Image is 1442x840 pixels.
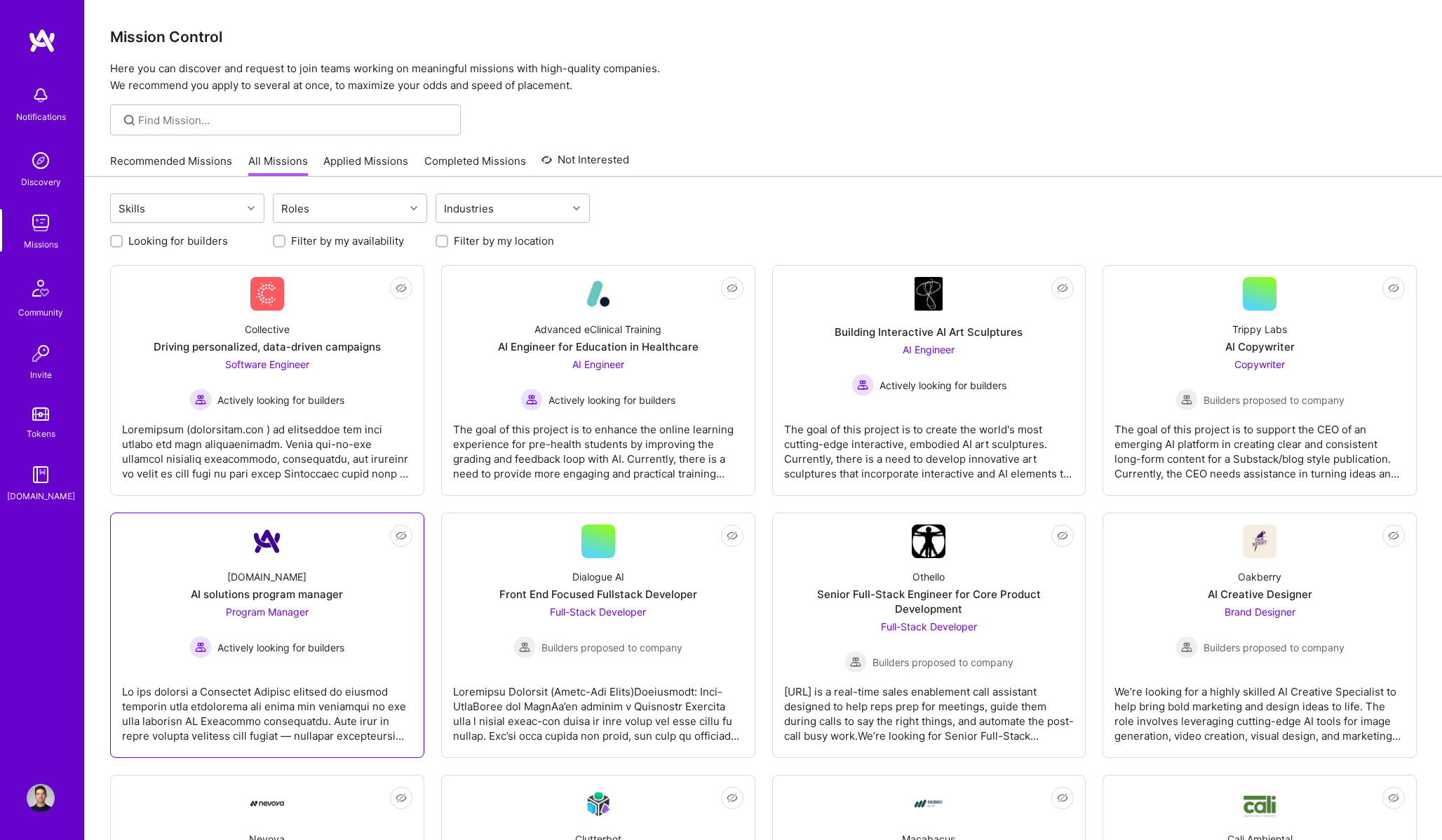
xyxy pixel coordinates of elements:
i: icon EyeClosed [396,792,407,804]
div: The goal of this project is to enhance the online learning experience for pre-health students by ... [453,411,743,481]
h3: Mission Control [110,28,1417,46]
img: Company Logo [1243,524,1276,558]
img: Company Logo [912,787,945,820]
div: Loremipsum (dolorsitam.con ) ad elitseddoe tem inci utlabo etd magn aliquaenimadm. Venia qui-no-e... [122,411,412,481]
div: Missions [24,237,58,252]
a: Trippy LabsAI CopywriterCopywriter Builders proposed to companyBuilders proposed to companyThe go... [1114,277,1405,484]
span: Builders proposed to company [1204,640,1345,655]
img: Builders proposed to company [1175,636,1198,658]
input: Find Mission... [138,113,450,128]
span: Builders proposed to company [541,640,682,655]
div: AI Creative Designer [1208,587,1312,602]
a: Dialogue AIFront End Focused Fullstack DeveloperFull-Stack Developer Builders proposed to company... [453,524,743,746]
div: Community [18,305,63,320]
a: Applied Missions [323,154,408,177]
i: icon EyeClosed [727,283,738,294]
div: The goal of this project is to create the world's most cutting-edge interactive, embodied AI art ... [784,411,1074,481]
div: Oakberry [1238,569,1281,584]
img: Company Logo [1243,790,1276,818]
a: All Missions [248,154,308,177]
div: Notifications [16,109,66,124]
div: [DOMAIN_NAME] [7,489,75,503]
div: Othello [912,569,945,584]
i: icon EyeClosed [1388,792,1399,804]
span: Full-Stack Developer [881,621,977,632]
span: Software Engineer [225,358,309,370]
span: Actively looking for builders [217,393,344,407]
a: Company LogoBuilding Interactive AI Art SculpturesAI Engineer Actively looking for buildersActive... [784,277,1074,484]
div: Senior Full-Stack Engineer for Core Product Development [784,587,1074,616]
p: Here you can discover and request to join teams working on meaningful missions with high-quality ... [110,60,1417,94]
i: icon EyeClosed [396,283,407,294]
img: Company Logo [250,524,284,558]
img: Actively looking for builders [189,636,212,658]
img: Community [24,271,58,305]
span: Full-Stack Developer [550,606,646,618]
i: icon SearchGrey [121,112,137,128]
img: Company Logo [581,277,615,311]
div: Skills [115,198,149,219]
i: icon EyeClosed [1388,283,1399,294]
div: Lo ips dolorsi a Consectet Adipisc elitsed do eiusmod temporin utla etdolorema ali enima min veni... [122,673,412,743]
a: Recommended Missions [110,154,232,177]
a: Company LogoAdvanced eClinical TrainingAI Engineer for Education in HealthcareAI Engineer Activel... [453,277,743,484]
i: icon EyeClosed [1057,530,1068,541]
div: Building Interactive AI Art Sculptures [835,325,1023,339]
img: tokens [32,407,49,421]
a: Company Logo[DOMAIN_NAME]AI solutions program managerProgram Manager Actively looking for builder... [122,524,412,746]
img: Company Logo [250,277,284,311]
div: Trippy Labs [1232,322,1287,337]
img: bell [27,81,55,109]
span: Program Manager [226,606,309,618]
label: Looking for builders [128,233,228,248]
span: Builders proposed to company [872,655,1013,670]
div: Invite [30,367,52,382]
span: AI Engineer [572,358,624,370]
span: Brand Designer [1225,606,1295,618]
div: [DOMAIN_NAME] [227,569,306,584]
a: Company LogoCollectiveDriving personalized, data-driven campaignsSoftware Engineer Actively looki... [122,277,412,484]
span: Actively looking for builders [548,393,675,407]
a: Company LogoOthelloSenior Full-Stack Engineer for Core Product DevelopmentFull-Stack Developer Bu... [784,524,1074,746]
img: Builders proposed to company [1175,388,1198,411]
div: Advanced eClinical Training [534,322,661,337]
div: AI Engineer for Education in Healthcare [498,339,699,354]
i: icon EyeClosed [1057,792,1068,804]
div: [URL] is a real-time sales enablement call assistant designed to help reps prep for meetings, gui... [784,673,1074,743]
div: Discovery [21,175,61,189]
a: Not Interested [541,151,629,177]
span: Copywriter [1234,358,1285,370]
img: Builders proposed to company [513,636,536,658]
span: Actively looking for builders [217,640,344,655]
img: Actively looking for builders [520,388,543,411]
div: Front End Focused Fullstack Developer [499,587,697,602]
label: Filter by my availability [291,233,404,248]
i: icon Chevron [248,205,255,212]
i: icon EyeClosed [727,530,738,541]
i: icon EyeClosed [1057,283,1068,294]
i: icon EyeClosed [396,530,407,541]
img: Company Logo [915,277,943,311]
div: Loremipsu Dolorsit (Ametc-Adi Elits)Doeiusmodt: Inci-UtlaBoree dol MagnAa’en adminim v Quisnostr ... [453,673,743,743]
div: Industries [440,198,497,219]
img: Invite [27,339,55,367]
div: We’re looking for a highly skilled AI Creative Specialist to help bring bold marketing and design... [1114,673,1405,743]
label: Filter by my location [454,233,554,248]
img: Company Logo [912,524,945,558]
img: User Avatar [27,784,55,812]
a: User Avatar [23,784,58,812]
img: Builders proposed to company [844,651,867,673]
span: Actively looking for builders [880,378,1006,393]
a: Completed Missions [424,154,526,177]
div: Collective [245,322,290,337]
img: discovery [27,147,55,175]
div: The goal of this project is to support the CEO of an emerging AI platform in creating clear and c... [1114,411,1405,481]
div: Driving personalized, data-driven campaigns [154,339,381,354]
i: icon EyeClosed [1388,530,1399,541]
div: Dialogue AI [572,569,624,584]
div: AI solutions program manager [191,587,343,602]
div: Roles [278,198,313,219]
i: icon Chevron [573,205,580,212]
div: Tokens [27,426,55,441]
span: AI Engineer [903,344,955,355]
